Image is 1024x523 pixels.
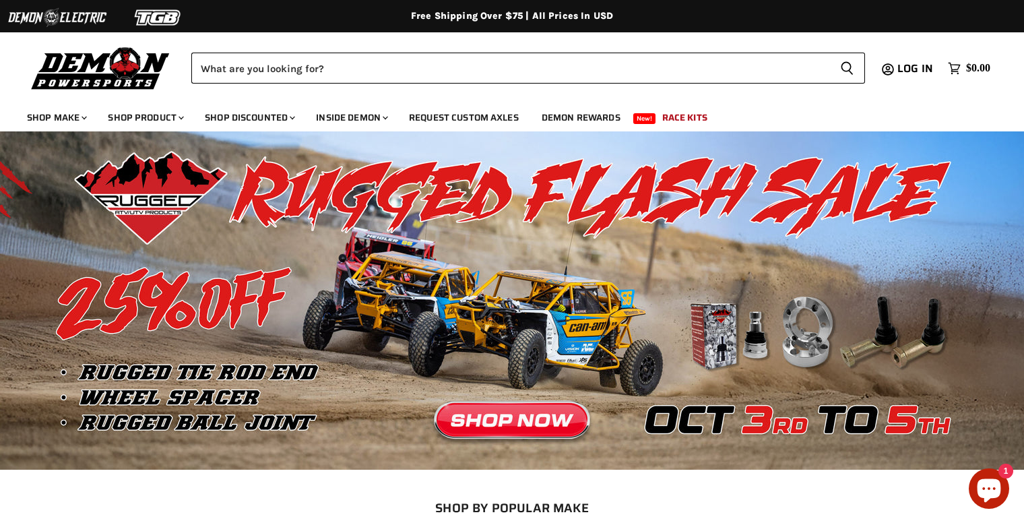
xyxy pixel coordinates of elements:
[306,104,396,131] a: Inside Demon
[27,44,174,92] img: Demon Powersports
[829,53,865,84] button: Search
[399,104,529,131] a: Request Custom Axles
[98,104,192,131] a: Shop Product
[17,501,1008,515] h2: SHOP BY POPULAR MAKE
[532,104,631,131] a: Demon Rewards
[195,104,303,131] a: Shop Discounted
[108,5,209,30] img: TGB Logo 2
[652,104,717,131] a: Race Kits
[191,53,829,84] input: Search
[17,98,987,131] ul: Main menu
[941,59,997,78] a: $0.00
[966,62,990,75] span: $0.00
[897,60,933,77] span: Log in
[191,53,865,84] form: Product
[891,63,941,75] a: Log in
[17,104,95,131] a: Shop Make
[633,113,656,124] span: New!
[965,468,1013,512] inbox-online-store-chat: Shopify online store chat
[7,5,108,30] img: Demon Electric Logo 2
